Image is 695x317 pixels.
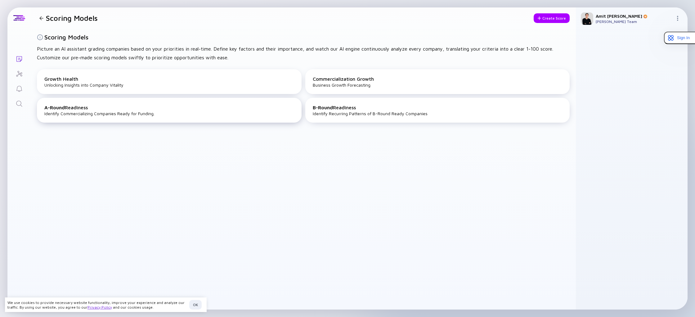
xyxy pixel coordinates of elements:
[7,81,31,96] a: Reminders
[7,66,31,81] a: Investor Map
[313,105,563,110] div: Readiness
[87,305,112,310] a: Privacy Policy
[675,16,680,21] img: Menu
[596,19,673,24] div: [PERSON_NAME] Team
[46,14,98,22] h1: Scoring Models
[7,51,31,66] a: Lists
[313,76,563,82] div: Commercialization Growth
[37,34,570,41] div: Scoring Models
[7,300,187,310] div: We use cookies to provide necessary website functionality, improve your experience and analyze ou...
[189,300,202,310] button: OK
[7,96,31,111] a: Search
[581,12,593,25] img: Amit Profile Picture
[534,13,570,23] button: Create Score
[44,105,294,110] div: Readiness
[37,69,302,94] div: Unlocking Insights into Company Vitality
[305,69,570,94] div: Business Growth Forecasting
[44,76,294,82] div: Growth Health
[44,105,65,110] span: A-Round
[37,98,302,123] div: Identify Commercializing Companies Ready for Funding.
[313,105,333,110] span: B-Round
[305,98,570,123] div: Identify Recurring Patterns of B-Round Ready Companies
[596,13,673,19] div: Amit [PERSON_NAME]
[37,44,570,62] div: Picture an AI assistant grading companies based on your priorities in real-time. Define key facto...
